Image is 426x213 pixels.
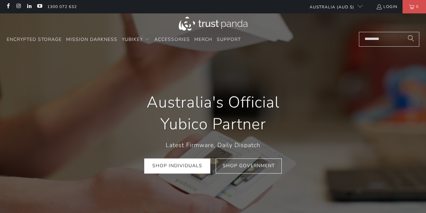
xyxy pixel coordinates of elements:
summary: YubiKey [122,32,150,48]
span: Accessories [154,36,190,43]
a: Encrypted Storage [7,32,62,48]
a: 1300 072 632 [47,3,77,10]
iframe: Button to launch messaging window [399,186,421,208]
span: Mission Darkness [66,36,117,43]
a: Support [217,32,241,48]
a: Trust Panda Australia on LinkedIn [26,4,32,9]
a: Trust Panda Australia on Facebook [5,4,11,9]
nav: Translation missing: en.navigation.header.main_nav [7,32,241,48]
h1: Australia's Official Yubico Partner [126,91,300,136]
span: Merch [194,36,212,43]
button: Search [403,32,419,47]
span: Support [217,36,241,43]
a: Mission Darkness [66,32,117,48]
a: Trust Panda Australia on YouTube [37,4,42,9]
a: Trust Panda Australia on Instagram [15,4,21,9]
a: Merch [194,32,212,48]
a: Shop Government [216,158,282,173]
span: Encrypted Storage [7,36,62,43]
span: YubiKey [122,36,143,43]
a: Shop Individuals [144,158,210,173]
a: Login [376,3,397,10]
input: Search... [359,32,419,47]
p: Latest Firmware, Daily Dispatch [126,141,300,150]
img: Trust Panda Australia [179,17,248,31]
a: Accessories [154,32,190,48]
